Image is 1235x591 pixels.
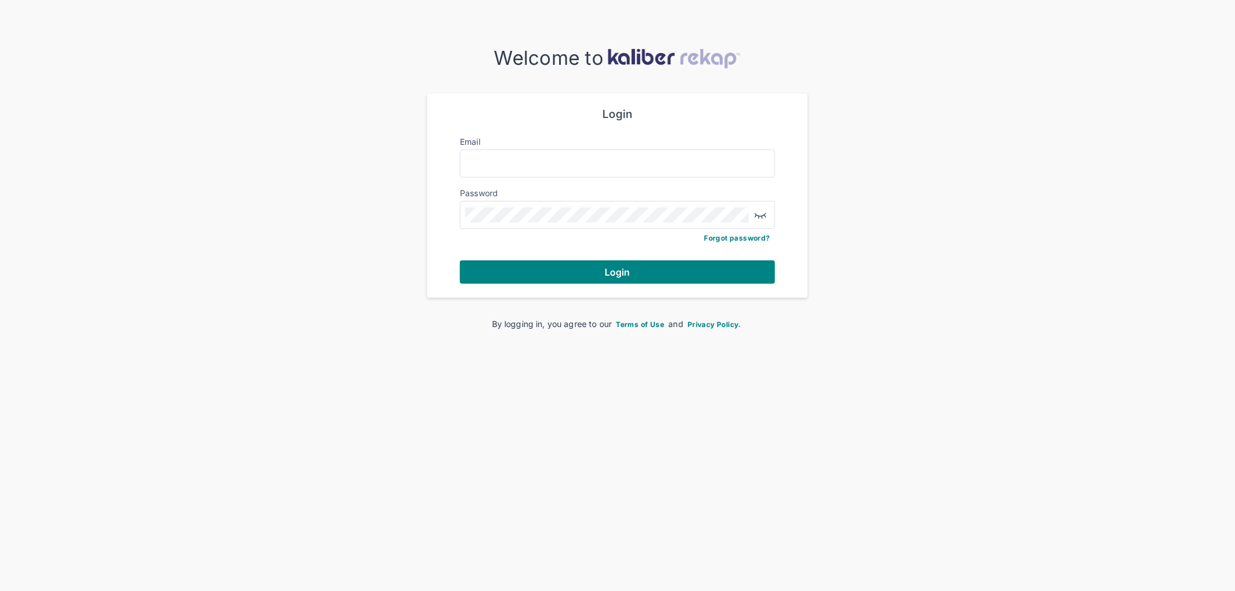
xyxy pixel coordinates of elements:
label: Password [460,188,498,198]
div: Login [460,107,775,121]
label: Email [460,137,480,147]
span: Privacy Policy. [688,320,741,329]
span: Login [605,266,630,278]
a: Forgot password? [704,234,770,242]
a: Terms of Use [615,319,667,329]
button: Login [460,260,775,284]
img: eye-closed.fa43b6e4.svg [753,208,767,222]
div: By logging in, you agree to our and [446,318,789,330]
span: Terms of Use [616,320,665,329]
img: kaliber-logo [608,48,741,68]
a: Privacy Policy. [686,319,743,329]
